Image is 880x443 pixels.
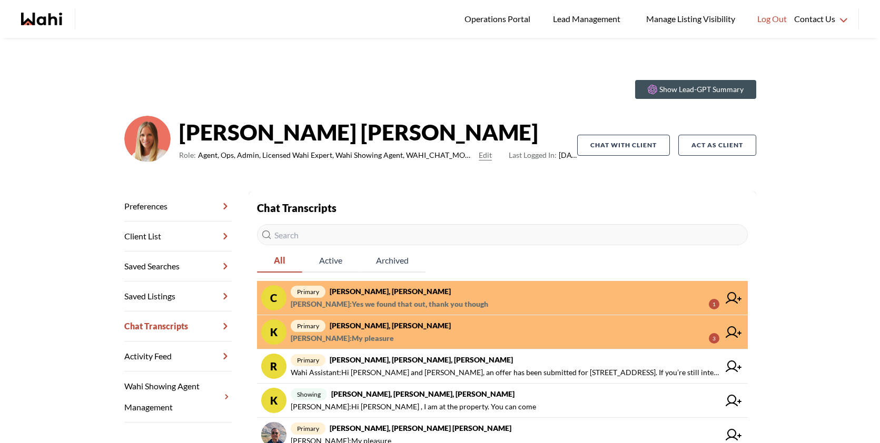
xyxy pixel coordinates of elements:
[553,12,624,26] span: Lead Management
[261,319,286,345] div: K
[257,315,748,349] a: Kprimary[PERSON_NAME], [PERSON_NAME][PERSON_NAME]:My pleasure3
[509,149,577,162] span: [DATE]
[124,311,232,341] a: Chat Transcripts
[635,80,756,99] button: Show Lead-GPT Summary
[291,388,327,400] span: showing
[124,341,232,371] a: Activity Feed
[659,84,744,95] p: Show Lead-GPT Summary
[257,281,748,315] a: Cprimary[PERSON_NAME], [PERSON_NAME][PERSON_NAME]:Yes we found that out, thank you though1
[261,354,286,379] div: R
[359,249,426,271] span: Archived
[291,422,325,435] span: primary
[330,287,451,296] strong: [PERSON_NAME], [PERSON_NAME]
[261,388,286,413] div: K
[257,202,337,214] strong: Chat Transcripts
[124,192,232,221] a: Preferences
[709,333,719,344] div: 3
[577,135,670,156] button: Chat with client
[291,400,536,413] span: [PERSON_NAME] : Hi [PERSON_NAME] , I am at the property. You can come
[291,286,325,298] span: primary
[179,116,577,148] strong: [PERSON_NAME] [PERSON_NAME]
[643,12,738,26] span: Manage Listing Visibility
[261,285,286,310] div: C
[179,149,196,162] span: Role:
[509,150,557,159] span: Last Logged In:
[257,384,748,418] a: Kshowing[PERSON_NAME], [PERSON_NAME], [PERSON_NAME][PERSON_NAME]:Hi [PERSON_NAME] , I am at the p...
[479,149,492,162] button: Edit
[291,320,325,332] span: primary
[464,12,534,26] span: Operations Portal
[709,299,719,309] div: 1
[291,332,394,345] span: [PERSON_NAME] : My pleasure
[291,366,719,379] span: Wahi Assistant : Hi [PERSON_NAME] and [PERSON_NAME], an offer has been submitted for [STREET_ADDR...
[257,249,302,271] span: All
[291,298,488,310] span: [PERSON_NAME] : Yes we found that out, thank you though
[257,249,302,273] button: All
[302,249,359,273] button: Active
[257,224,748,245] input: Search
[124,371,232,422] a: Wahi Showing Agent Management
[291,354,325,366] span: primary
[757,12,787,26] span: Log Out
[330,424,511,432] strong: [PERSON_NAME], [PERSON_NAME] [PERSON_NAME]
[124,221,232,251] a: Client List
[257,349,748,384] a: Rprimary[PERSON_NAME], [PERSON_NAME], [PERSON_NAME]Wahi Assistant:Hi [PERSON_NAME] and [PERSON_NA...
[198,149,475,162] span: Agent, Ops, Admin, Licensed Wahi Expert, Wahi Showing Agent, WAHI_CHAT_MODERATOR
[330,355,513,364] strong: [PERSON_NAME], [PERSON_NAME], [PERSON_NAME]
[359,249,426,273] button: Archived
[124,251,232,281] a: Saved Searches
[302,249,359,271] span: Active
[124,281,232,311] a: Saved Listings
[331,389,515,398] strong: [PERSON_NAME], [PERSON_NAME], [PERSON_NAME]
[678,135,756,156] button: Act as Client
[21,13,62,25] a: Wahi homepage
[124,116,171,162] img: 0f07b375cde2b3f9.png
[330,321,451,330] strong: [PERSON_NAME], [PERSON_NAME]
